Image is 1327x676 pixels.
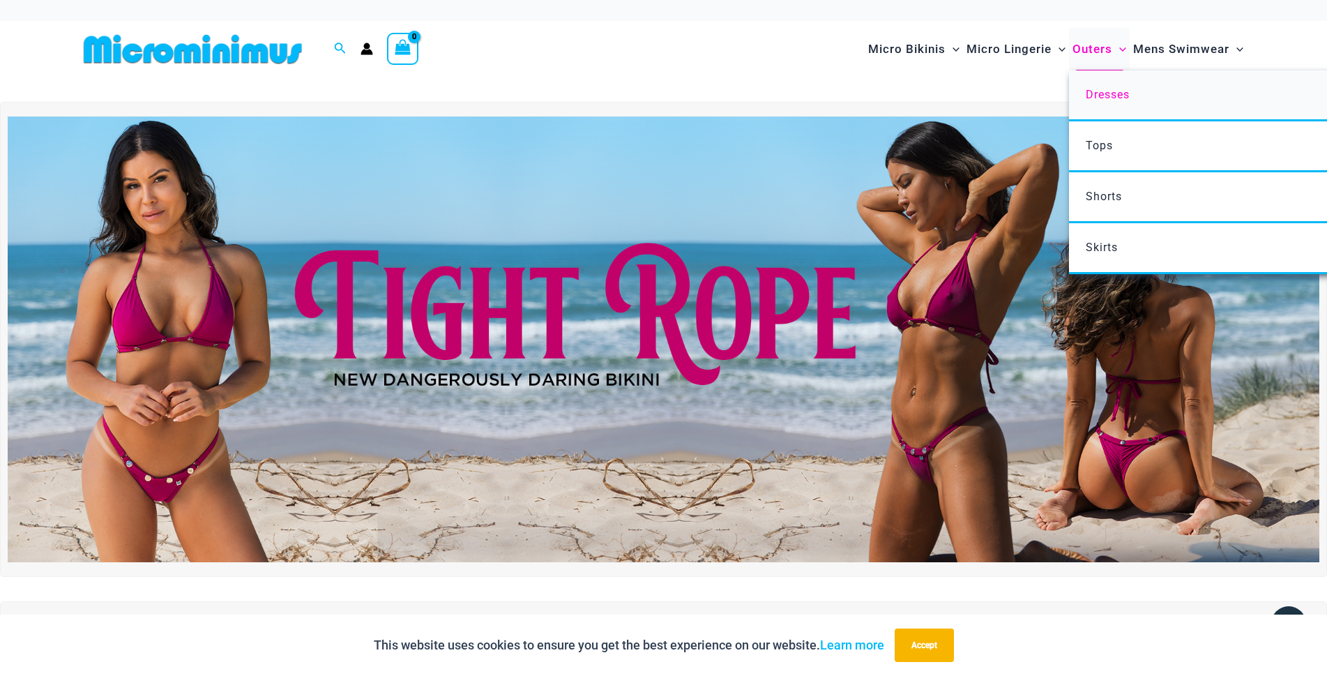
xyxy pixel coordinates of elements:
[374,635,884,656] p: This website uses cookies to ensure you get the best experience on our website.
[1072,31,1112,67] span: Outers
[361,43,373,55] a: Account icon link
[1130,28,1247,70] a: Mens SwimwearMenu ToggleMenu Toggle
[78,33,308,65] img: MM SHOP LOGO FLAT
[1069,28,1130,70] a: OutersMenu ToggleMenu Toggle
[1229,31,1243,67] span: Menu Toggle
[1086,241,1118,254] span: Skirts
[334,40,347,58] a: Search icon link
[946,31,960,67] span: Menu Toggle
[963,28,1069,70] a: Micro LingerieMenu ToggleMenu Toggle
[895,629,954,662] button: Accept
[387,33,419,65] a: View Shopping Cart, empty
[1052,31,1066,67] span: Menu Toggle
[966,31,1052,67] span: Micro Lingerie
[8,117,1319,562] img: Tight Rope Pink Bikini
[865,28,963,70] a: Micro BikinisMenu ToggleMenu Toggle
[1086,88,1130,101] span: Dresses
[1112,31,1126,67] span: Menu Toggle
[868,31,946,67] span: Micro Bikinis
[863,26,1250,73] nav: Site Navigation
[1086,190,1122,203] span: Shorts
[820,638,884,652] a: Learn more
[1133,31,1229,67] span: Mens Swimwear
[1086,139,1113,152] span: Tops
